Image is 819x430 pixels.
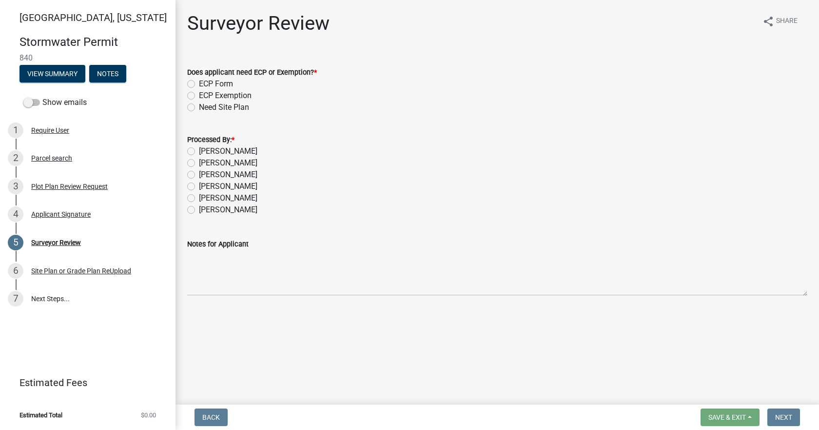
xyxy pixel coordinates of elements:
span: $0.00 [141,412,156,418]
span: Estimated Total [19,412,62,418]
a: Estimated Fees [8,373,160,392]
label: [PERSON_NAME] [199,192,257,204]
span: Back [202,413,220,421]
h1: Surveyor Review [187,12,330,35]
div: 2 [8,150,23,166]
button: Next [767,409,800,426]
wm-modal-confirm: Notes [89,70,126,78]
label: [PERSON_NAME] [199,157,257,169]
wm-modal-confirm: Summary [19,70,85,78]
h4: Stormwater Permit [19,35,168,49]
span: 840 [19,53,156,62]
span: Save & Exit [708,413,746,421]
div: 7 [8,291,23,307]
button: Notes [89,65,126,82]
span: Next [775,413,792,421]
label: Does applicant need ECP or Exemption? [187,69,317,76]
div: Surveyor Review [31,239,81,246]
div: 3 [8,179,23,194]
div: Applicant Signature [31,211,91,218]
span: Share [776,16,798,27]
button: shareShare [755,12,805,31]
div: Site Plan or Grade Plan ReUpload [31,267,131,274]
label: ECP Form [199,78,233,90]
label: [PERSON_NAME] [199,145,257,157]
label: Need Site Plan [199,102,249,113]
label: ECP Exemption [199,90,252,102]
div: 1 [8,123,23,138]
div: 6 [8,263,23,279]
div: Plot Plan Review Request [31,183,108,190]
label: [PERSON_NAME] [199,169,257,181]
i: share [762,16,774,27]
label: Processed By: [187,137,234,143]
button: Save & Exit [701,409,760,426]
label: Show emails [23,97,87,108]
span: [GEOGRAPHIC_DATA], [US_STATE] [19,12,167,23]
button: View Summary [19,65,85,82]
label: Notes for Applicant [187,241,249,248]
label: [PERSON_NAME] [199,204,257,216]
div: 4 [8,206,23,222]
label: [PERSON_NAME] [199,181,257,192]
div: Require User [31,127,69,134]
button: Back [195,409,228,426]
div: 5 [8,235,23,250]
div: Parcel search [31,155,72,162]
